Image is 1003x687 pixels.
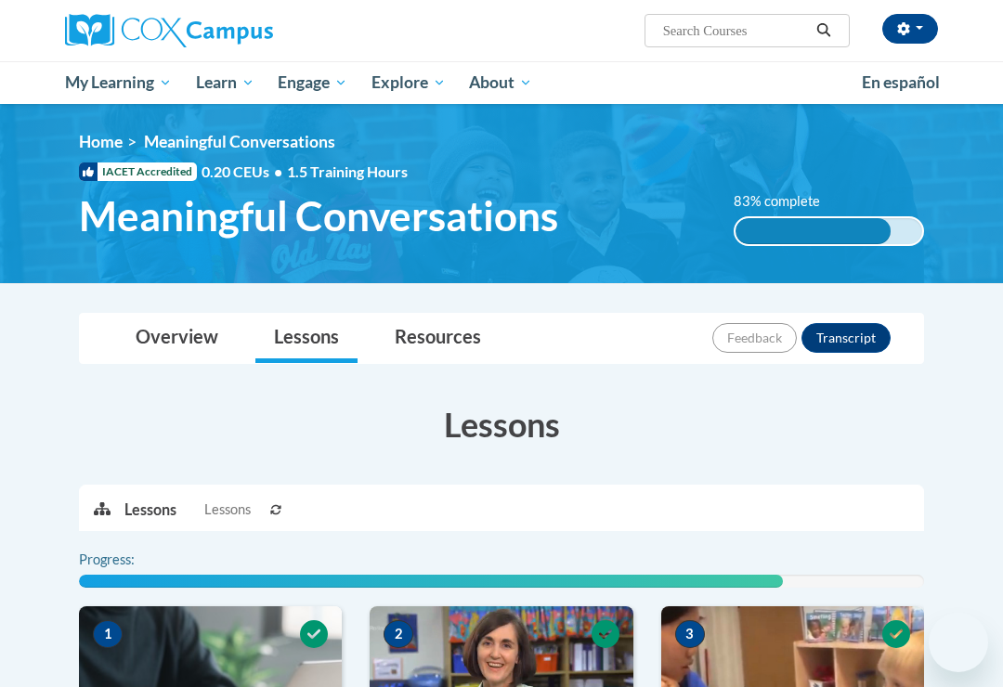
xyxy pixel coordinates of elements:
a: Explore [359,61,458,104]
span: IACET Accredited [79,162,197,181]
span: Learn [196,71,254,94]
input: Search Courses [661,19,810,42]
a: Overview [117,314,237,363]
span: Explore [371,71,446,94]
a: Learn [184,61,267,104]
span: My Learning [65,71,172,94]
button: Transcript [801,323,891,353]
span: Meaningful Conversations [144,132,335,151]
a: En español [850,63,952,102]
span: Meaningful Conversations [79,191,558,240]
span: 1 [93,620,123,648]
span: 0.20 CEUs [202,162,287,182]
a: About [458,61,545,104]
a: Lessons [255,314,358,363]
span: • [274,162,282,180]
a: Resources [376,314,500,363]
button: Account Settings [882,14,938,44]
label: 83% complete [734,191,840,212]
div: 83% complete [736,218,891,244]
a: Engage [266,61,359,104]
span: About [469,71,532,94]
span: 3 [675,620,705,648]
a: Home [79,132,123,151]
span: En español [862,72,940,92]
iframe: Button to launch messaging window [929,613,988,672]
button: Search [810,19,838,42]
a: Cox Campus [65,14,337,47]
span: Lessons [204,499,251,520]
p: Lessons [124,499,176,520]
img: Cox Campus [65,14,273,47]
span: Engage [278,71,347,94]
a: My Learning [53,61,184,104]
span: 2 [384,620,413,648]
h3: Lessons [79,401,924,447]
button: Feedback [712,323,797,353]
label: Progress: [79,550,186,570]
div: Main menu [51,61,952,104]
span: 1.5 Training Hours [287,162,408,180]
